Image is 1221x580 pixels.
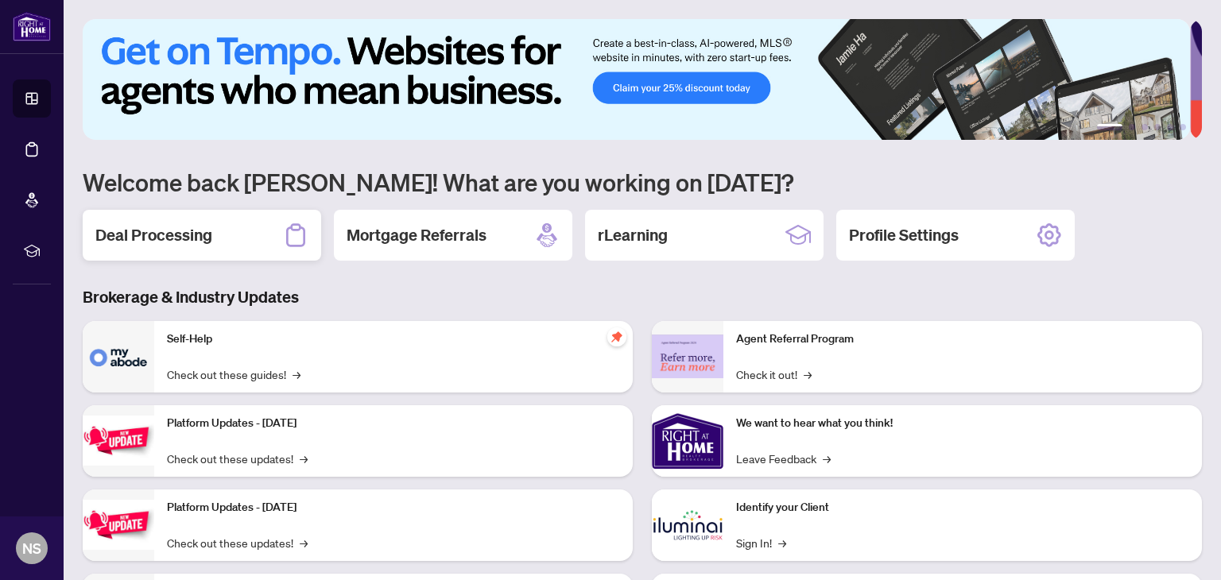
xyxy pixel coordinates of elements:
[167,331,620,348] p: Self-Help
[849,224,959,246] h2: Profile Settings
[778,534,786,551] span: →
[167,534,308,551] a: Check out these updates!→
[1129,124,1135,130] button: 2
[652,334,723,378] img: Agent Referral Program
[652,489,723,561] img: Identify your Client
[95,224,212,246] h2: Deal Processing
[13,12,51,41] img: logo
[1180,124,1186,130] button: 6
[167,365,300,383] a: Check out these guides!→
[1154,124,1161,130] button: 4
[607,327,626,346] span: pushpin
[83,416,154,466] img: Platform Updates - July 21, 2025
[652,405,723,477] img: We want to hear what you think!
[804,365,812,383] span: →
[83,167,1202,197] h1: Welcome back [PERSON_NAME]! What are you working on [DATE]?
[83,286,1202,308] h3: Brokerage & Industry Updates
[83,321,154,392] img: Self-Help
[300,534,308,551] span: →
[736,415,1189,432] p: We want to hear what you think!
[736,365,812,383] a: Check it out!→
[1142,124,1148,130] button: 3
[83,500,154,550] img: Platform Updates - July 8, 2025
[736,499,1189,516] p: Identify your Client
[167,450,308,467] a: Check out these updates!→
[1097,124,1122,130] button: 1
[83,19,1190,140] img: Slide 0
[736,450,831,467] a: Leave Feedback→
[736,331,1189,348] p: Agent Referral Program
[598,224,668,246] h2: rLearning
[347,224,486,246] h2: Mortgage Referrals
[167,415,620,432] p: Platform Updates - [DATE]
[823,450,831,467] span: →
[22,537,41,559] span: NS
[1167,124,1173,130] button: 5
[300,450,308,467] span: →
[167,499,620,516] p: Platform Updates - [DATE]
[736,534,786,551] a: Sign In!→
[293,365,300,383] span: →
